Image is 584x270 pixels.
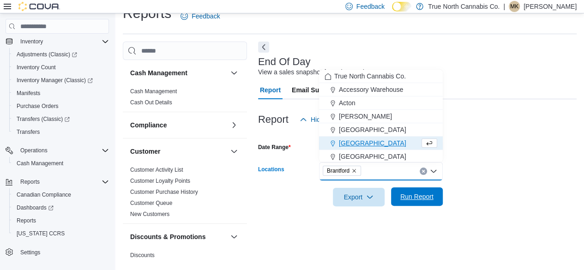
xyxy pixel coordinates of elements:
button: Reports [17,176,43,187]
span: Cash Management [17,160,63,167]
h1: Reports [123,4,171,23]
button: Next [258,42,269,53]
span: [GEOGRAPHIC_DATA] [339,125,406,134]
span: True North Cannabis Co. [334,72,406,81]
span: New Customers [130,210,169,218]
span: Inventory [20,38,43,45]
span: Purchase Orders [17,102,59,110]
h3: Cash Management [130,68,187,78]
button: Canadian Compliance [9,188,113,201]
button: Discounts & Promotions [229,231,240,242]
button: Purchase Orders [9,100,113,113]
a: Cash Management [130,88,177,95]
span: Transfers (Classic) [13,114,109,125]
a: Dashboards [13,202,57,213]
span: Inventory Manager (Classic) [17,77,93,84]
a: Cash Management [13,158,67,169]
span: Discounts [130,252,155,259]
span: Washington CCRS [13,228,109,239]
span: [GEOGRAPHIC_DATA] [339,152,406,161]
span: Feedback [356,2,385,11]
div: Customer [123,164,247,223]
span: Reports [13,215,109,226]
span: Reports [17,176,109,187]
span: Report [260,81,281,99]
span: Settings [17,246,109,258]
h3: Compliance [130,120,167,130]
span: Acton [339,98,355,108]
button: Cash Management [130,68,227,78]
button: Run Report [391,187,443,206]
a: Settings [17,247,44,258]
button: [GEOGRAPHIC_DATA] [319,137,443,150]
button: Discounts & Promotions [130,232,227,241]
span: Operations [17,145,109,156]
a: Adjustments (Classic) [13,49,81,60]
a: Customer Queue [130,200,172,206]
span: Purchase Orders [13,101,109,112]
a: Customer Purchase History [130,189,198,195]
span: Transfers [13,126,109,138]
span: Run Report [400,192,433,201]
a: Discounts [130,252,155,258]
a: Canadian Compliance [13,189,75,200]
button: [US_STATE] CCRS [9,227,113,240]
span: Manifests [17,90,40,97]
span: Hide Parameters [311,115,359,124]
span: Transfers [17,128,40,136]
a: Inventory Count [13,62,60,73]
a: Adjustments (Classic) [9,48,113,61]
button: True North Cannabis Co. [319,70,443,83]
a: Purchase Orders [13,101,62,112]
button: Cash Management [229,67,240,78]
button: [GEOGRAPHIC_DATA] [319,150,443,163]
a: Inventory Manager (Classic) [9,74,113,87]
button: Reports [9,214,113,227]
span: Canadian Compliance [17,191,71,198]
h3: Customer [130,147,160,156]
span: Reports [17,217,36,224]
span: Adjustments (Classic) [17,51,77,58]
span: Customer Queue [130,199,172,207]
a: Transfers (Classic) [9,113,113,126]
div: View a sales snapshot for a date or date range. [258,67,393,77]
span: Export [338,188,379,206]
h3: Discounts & Promotions [130,232,205,241]
button: Customer [130,147,227,156]
a: [US_STATE] CCRS [13,228,68,239]
button: Remove Brantford from selection in this group [351,168,357,174]
span: Brantford [323,166,361,176]
button: [GEOGRAPHIC_DATA] [319,123,443,137]
button: Manifests [9,87,113,100]
span: Canadian Compliance [13,189,109,200]
button: Customer [229,146,240,157]
button: Acton [319,96,443,110]
button: Inventory [17,36,47,47]
span: Customer Purchase History [130,188,198,196]
button: Reports [2,175,113,188]
button: Export [333,188,385,206]
span: Settings [20,249,40,256]
span: Cash Management [13,158,109,169]
span: Dashboards [13,202,109,213]
span: Inventory Count [13,62,109,73]
p: [PERSON_NAME] [524,1,577,12]
a: Customer Loyalty Points [130,178,190,184]
span: [GEOGRAPHIC_DATA] [339,138,406,148]
button: Compliance [130,120,227,130]
div: Cash Management [123,86,247,112]
span: MK [510,1,518,12]
a: Cash Out Details [130,99,172,106]
a: Transfers (Classic) [13,114,73,125]
span: Inventory [17,36,109,47]
a: Manifests [13,88,44,99]
span: [US_STATE] CCRS [17,230,65,237]
span: Brantford [327,166,349,175]
button: Transfers [9,126,113,138]
span: Transfers (Classic) [17,115,70,123]
h3: End Of Day [258,56,311,67]
a: Dashboards [9,201,113,214]
span: Accessory Warehouse [339,85,403,94]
